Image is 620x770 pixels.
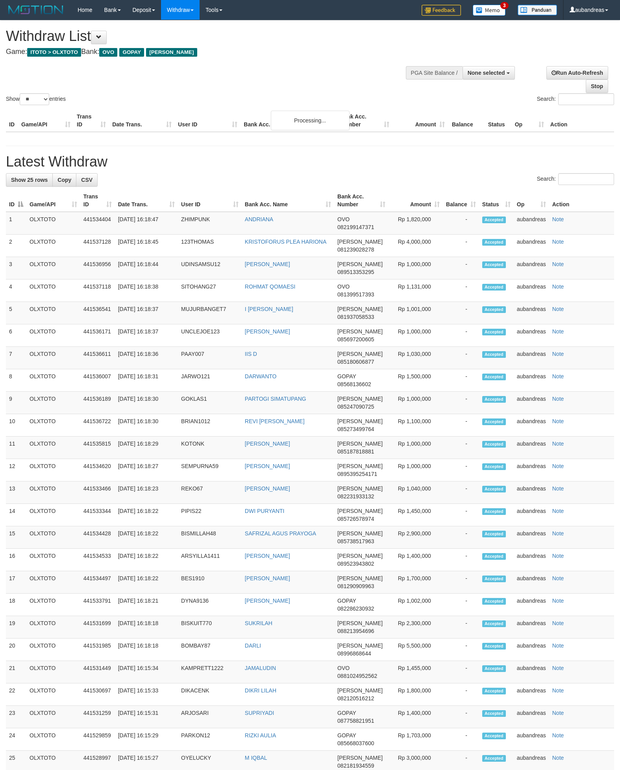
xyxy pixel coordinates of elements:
td: - [443,594,479,616]
a: JAMALUDIN [245,665,276,671]
td: - [443,481,479,504]
a: Note [552,351,564,357]
a: Copy [52,173,76,187]
td: 1 [6,212,26,235]
td: 3 [6,257,26,279]
span: GOPAY [119,48,144,57]
a: [PERSON_NAME] [245,553,290,559]
td: OLXTOTO [26,459,80,481]
a: [PERSON_NAME] [245,441,290,447]
span: [PERSON_NAME] [337,261,383,267]
td: aubandreas [514,279,549,302]
td: aubandreas [514,459,549,481]
td: Rp 1,030,000 [389,347,443,369]
a: Note [552,598,564,604]
span: Accepted [482,508,506,515]
a: ROHMAT QOMAESI [245,283,296,290]
td: 18 [6,594,26,616]
td: [DATE] 16:18:45 [115,235,178,257]
div: Processing... [271,111,350,130]
a: [PERSON_NAME] [245,485,290,492]
a: Note [552,418,564,424]
input: Search: [558,173,614,185]
span: [PERSON_NAME] [337,396,383,402]
td: aubandreas [514,594,549,616]
img: MOTION_logo.png [6,4,66,16]
a: Note [552,216,564,222]
td: 441536956 [80,257,115,279]
a: KRISTOFORUS PLEA HARIONA [245,239,326,245]
td: aubandreas [514,526,549,549]
th: Op [512,109,547,132]
a: Run Auto-Refresh [546,66,608,80]
td: OLXTOTO [26,302,80,324]
td: - [443,414,479,437]
a: Note [552,283,564,290]
td: 5 [6,302,26,324]
h1: Withdraw List [6,28,405,44]
td: OLXTOTO [26,279,80,302]
td: OLXTOTO [26,549,80,571]
td: [DATE] 16:18:44 [115,257,178,279]
span: Copy 081399517393 to clipboard [337,291,374,298]
a: Note [552,642,564,649]
a: SUPRIYADI [245,710,274,716]
span: Accepted [482,486,506,492]
td: 123THOMAS [178,235,242,257]
td: 9 [6,392,26,414]
td: OLXTOTO [26,257,80,279]
td: 441536171 [80,324,115,347]
span: CSV [81,177,93,183]
td: Rp 1,820,000 [389,212,443,235]
a: Note [552,485,564,492]
td: Rp 1,131,000 [389,279,443,302]
span: Copy 085273499764 to clipboard [337,426,374,432]
th: Trans ID [74,109,109,132]
a: Stop [586,80,608,93]
td: aubandreas [514,235,549,257]
td: 441534404 [80,212,115,235]
th: Action [547,109,614,132]
img: panduan.png [518,5,557,15]
a: [PERSON_NAME] [245,261,290,267]
td: GOKLAS1 [178,392,242,414]
th: User ID [175,109,241,132]
span: [PERSON_NAME] [337,508,383,514]
td: 8 [6,369,26,392]
th: Status [485,109,512,132]
img: Button%20Memo.svg [473,5,506,16]
td: Rp 1,100,000 [389,414,443,437]
td: - [443,235,479,257]
span: Accepted [482,463,506,470]
td: [DATE] 16:18:38 [115,279,178,302]
th: Amount: activate to sort column ascending [389,189,443,212]
span: Accepted [482,396,506,403]
td: [DATE] 16:18:31 [115,369,178,392]
td: aubandreas [514,302,549,324]
span: Copy [57,177,71,183]
td: - [443,437,479,459]
td: REKO67 [178,481,242,504]
a: Note [552,396,564,402]
td: - [443,549,479,571]
td: 441533344 [80,504,115,526]
td: MUJURBANGET7 [178,302,242,324]
td: [DATE] 16:18:27 [115,459,178,481]
th: Bank Acc. Number [337,109,392,132]
span: Accepted [482,441,506,448]
td: [DATE] 16:18:30 [115,392,178,414]
input: Search: [558,93,614,105]
td: - [443,302,479,324]
span: Copy 085726578974 to clipboard [337,516,374,522]
span: OVO [337,283,350,290]
span: Copy 089523943802 to clipboard [337,561,374,567]
td: - [443,369,479,392]
select: Showentries [20,93,49,105]
td: Rp 1,001,000 [389,302,443,324]
td: OLXTOTO [26,212,80,235]
span: Accepted [482,531,506,537]
span: Copy 08568136602 to clipboard [337,381,371,387]
td: 11 [6,437,26,459]
span: OVO [99,48,117,57]
td: 6 [6,324,26,347]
